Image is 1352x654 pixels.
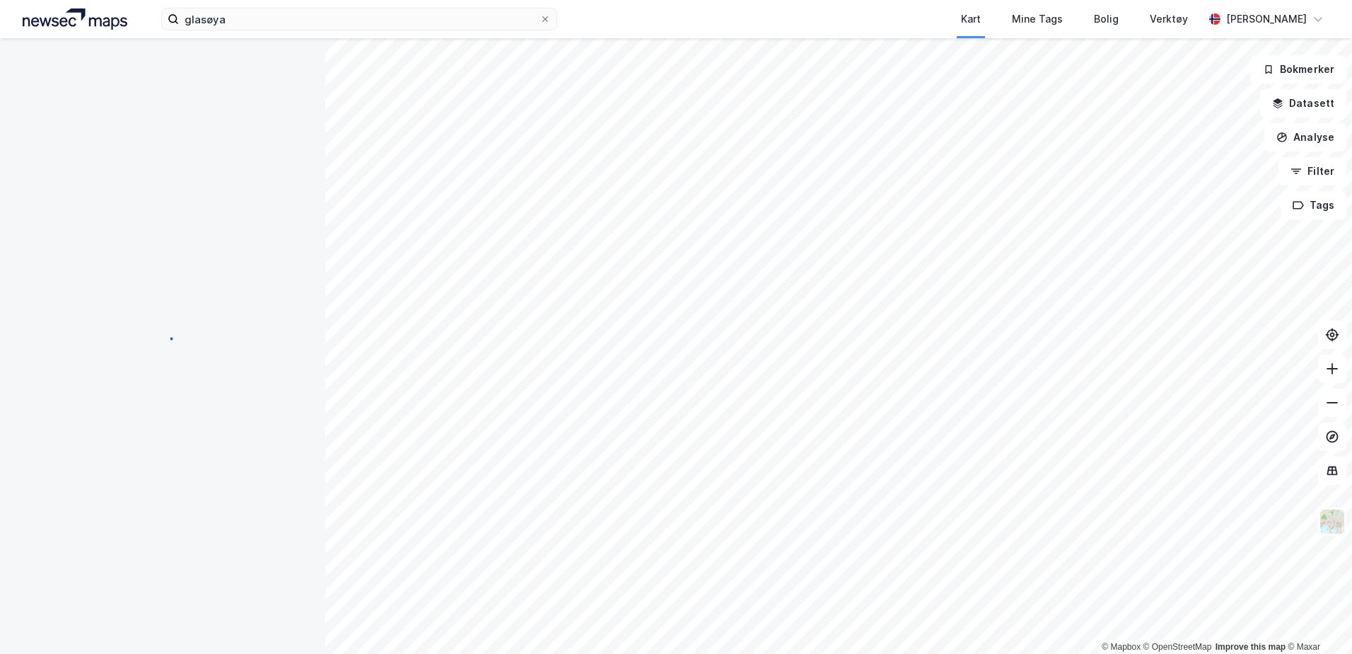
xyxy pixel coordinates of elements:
iframe: Chat Widget [1281,586,1352,654]
a: Mapbox [1102,642,1141,652]
div: [PERSON_NAME] [1226,11,1307,28]
div: Kart [961,11,981,28]
input: Søk på adresse, matrikkel, gårdeiere, leietakere eller personer [179,8,540,30]
button: Datasett [1260,89,1346,117]
button: Filter [1278,157,1346,185]
div: Kontrollprogram for chat [1281,586,1352,654]
a: OpenStreetMap [1143,642,1212,652]
img: logo.a4113a55bc3d86da70a041830d287a7e.svg [23,8,127,30]
button: Analyse [1264,123,1346,151]
div: Verktøy [1150,11,1188,28]
div: Bolig [1094,11,1119,28]
img: Z [1319,508,1346,535]
button: Bokmerker [1251,55,1346,84]
img: spinner.a6d8c91a73a9ac5275cf975e30b51cfb.svg [151,326,174,349]
a: Improve this map [1216,642,1286,652]
div: Mine Tags [1012,11,1063,28]
button: Tags [1281,191,1346,219]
